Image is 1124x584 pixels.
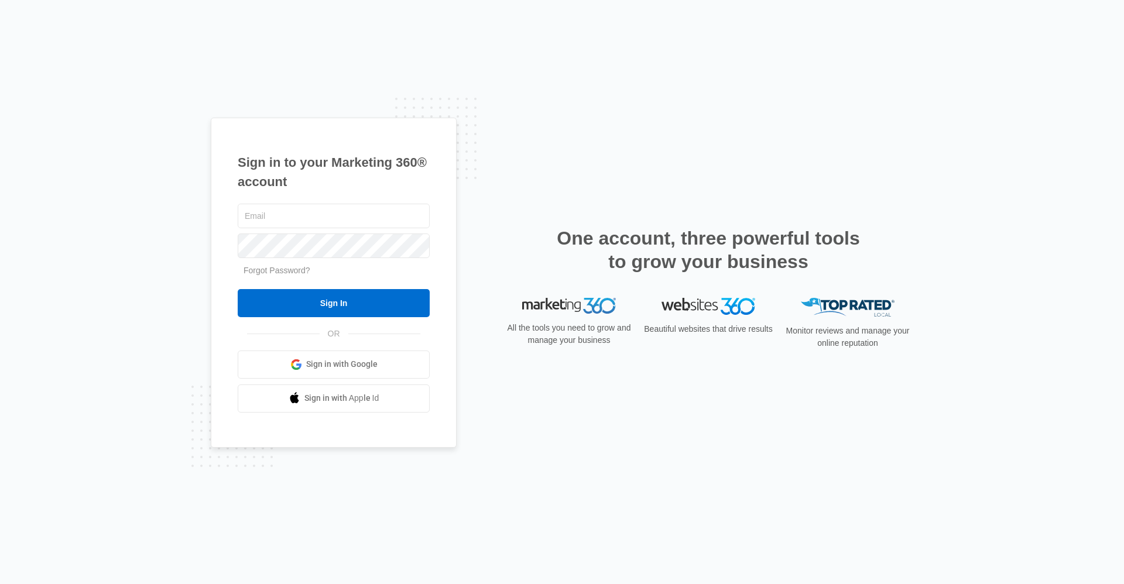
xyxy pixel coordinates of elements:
[238,153,430,191] h1: Sign in to your Marketing 360® account
[304,392,379,404] span: Sign in with Apple Id
[503,322,635,346] p: All the tools you need to grow and manage your business
[643,323,774,335] p: Beautiful websites that drive results
[522,298,616,314] img: Marketing 360
[238,351,430,379] a: Sign in with Google
[244,266,310,275] a: Forgot Password?
[306,358,378,370] span: Sign in with Google
[782,325,913,349] p: Monitor reviews and manage your online reputation
[238,384,430,413] a: Sign in with Apple Id
[238,289,430,317] input: Sign In
[238,204,430,228] input: Email
[801,298,895,317] img: Top Rated Local
[320,328,348,340] span: OR
[662,298,755,315] img: Websites 360
[553,226,863,273] h2: One account, three powerful tools to grow your business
